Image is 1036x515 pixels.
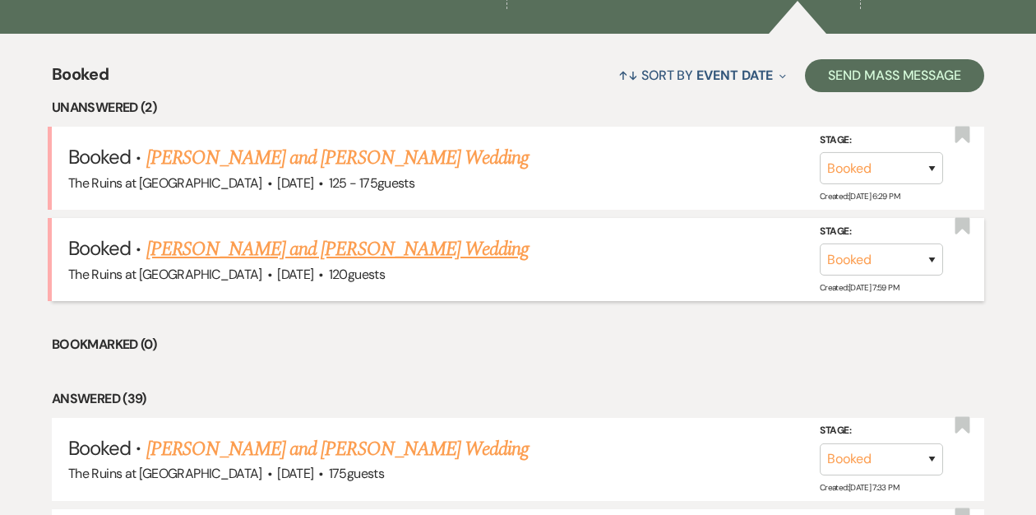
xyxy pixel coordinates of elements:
[146,143,530,173] a: [PERSON_NAME] and [PERSON_NAME] Wedding
[277,174,313,192] span: [DATE]
[52,97,984,118] li: Unanswered (2)
[618,67,638,84] span: ↑↓
[52,62,109,97] span: Booked
[52,334,984,355] li: Bookmarked (0)
[277,465,313,482] span: [DATE]
[805,59,984,92] button: Send Mass Message
[146,234,530,264] a: [PERSON_NAME] and [PERSON_NAME] Wedding
[68,435,131,461] span: Booked
[820,191,900,202] span: Created: [DATE] 6:29 PM
[68,174,262,192] span: The Ruins at [GEOGRAPHIC_DATA]
[612,53,793,97] button: Sort By Event Date
[329,465,384,482] span: 175 guests
[820,422,943,440] label: Stage:
[820,482,899,493] span: Created: [DATE] 7:33 PM
[68,465,262,482] span: The Ruins at [GEOGRAPHIC_DATA]
[820,131,943,149] label: Stage:
[146,434,530,464] a: [PERSON_NAME] and [PERSON_NAME] Wedding
[68,144,131,169] span: Booked
[68,235,131,261] span: Booked
[329,266,385,283] span: 120 guests
[329,174,414,192] span: 125 - 175 guests
[68,266,262,283] span: The Ruins at [GEOGRAPHIC_DATA]
[52,388,984,410] li: Answered (39)
[820,282,899,293] span: Created: [DATE] 7:59 PM
[820,223,943,241] label: Stage:
[696,67,773,84] span: Event Date
[277,266,313,283] span: [DATE]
